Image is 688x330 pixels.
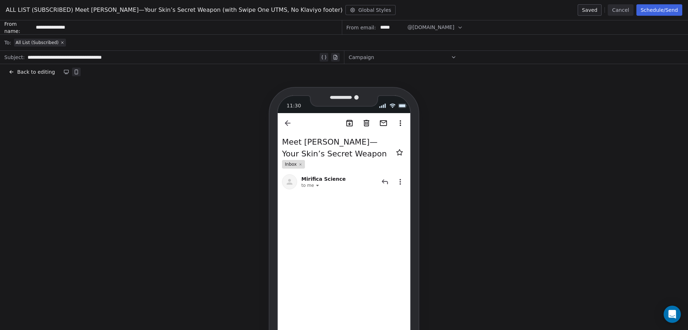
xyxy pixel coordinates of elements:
[301,175,346,183] span: Mirifica Science
[578,4,602,16] button: Saved
[6,6,343,14] span: ALL LIST (SUBSCRIBED) Meet [PERSON_NAME]—Your Skin’s Secret Weapon (with Swipe One UTMS, No Klavi...
[636,4,682,16] button: Schedule/Send
[608,4,633,16] button: Cancel
[15,40,58,45] span: All List (Subscribed)
[664,306,681,323] div: Open Intercom Messenger
[407,24,454,31] span: @[DOMAIN_NAME]
[301,183,314,188] span: to me
[7,67,56,77] button: Back to editing
[17,68,55,76] span: Back to editing
[4,54,25,63] span: Subject:
[349,54,374,61] span: Campaign
[347,24,376,31] span: From email:
[345,5,396,15] button: Global Styles
[285,161,297,167] span: Inbox
[287,102,301,110] span: 11:30
[4,39,11,46] span: To:
[282,137,387,158] span: Meet [PERSON_NAME]—Your Skin’s Secret Weapon
[4,20,33,35] span: From name:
